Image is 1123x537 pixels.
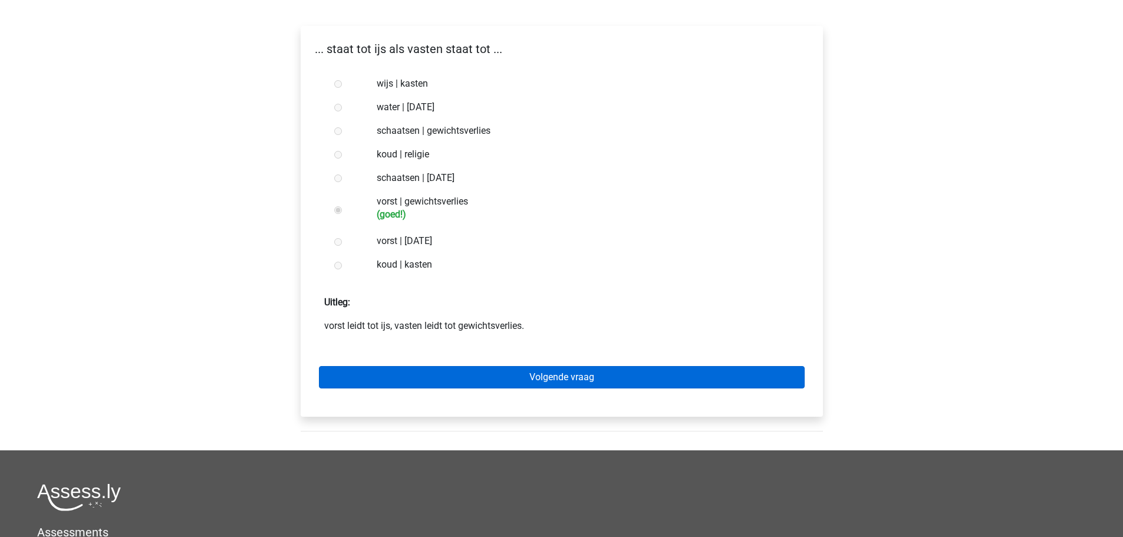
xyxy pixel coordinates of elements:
[377,258,785,272] label: koud | kasten
[377,124,785,138] label: schaatsen | gewichtsverlies
[377,147,785,162] label: koud | religie
[319,366,805,388] a: Volgende vraag
[377,171,785,185] label: schaatsen | [DATE]
[377,209,785,220] h6: (goed!)
[37,483,121,511] img: Assessly logo
[377,77,785,91] label: wijs | kasten
[324,296,350,308] strong: Uitleg:
[310,40,814,58] p: ... staat tot ijs als vasten staat tot ...
[324,319,799,333] p: vorst leidt tot ijs, vasten leidt tot gewichtsverlies.
[377,100,785,114] label: water | [DATE]
[377,234,785,248] label: vorst | [DATE]
[377,195,785,220] label: vorst | gewichtsverlies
